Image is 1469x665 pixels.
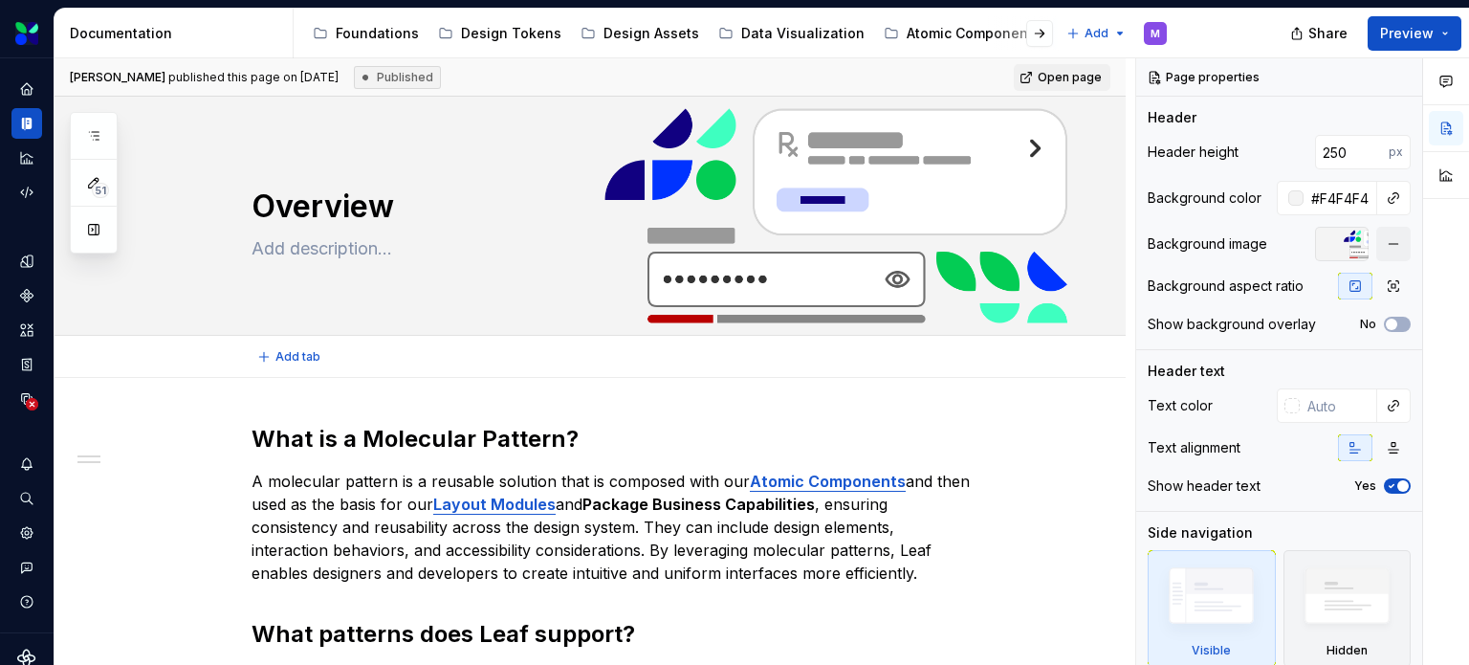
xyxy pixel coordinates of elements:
a: Layout Modules [433,495,556,514]
div: M [1151,26,1160,41]
span: [PERSON_NAME] [70,70,165,84]
div: Header height [1148,143,1239,162]
div: Background image [1148,234,1267,254]
div: Text alignment [1148,438,1240,457]
strong: Package Business Capabilities [582,495,815,514]
a: Analytics [11,143,42,173]
div: Documentation [70,24,285,43]
a: Storybook stories [11,349,42,380]
h2: What patterns does Leaf support? [252,619,975,650]
div: Header [1148,108,1196,127]
div: Design Assets [603,24,699,43]
button: Contact support [11,552,42,583]
p: px [1389,144,1403,160]
a: Documentation [11,108,42,139]
textarea: Overview [248,184,971,230]
div: Published [354,66,441,89]
img: 6e787e26-f4c0-4230-8924-624fe4a2d214.png [15,22,38,45]
div: Data Visualization [741,24,865,43]
div: Visible [1192,643,1231,658]
a: Assets [11,315,42,345]
div: Text color [1148,396,1213,415]
a: Atomic Components [876,18,1048,49]
div: Page tree [305,14,1057,53]
a: Data sources [11,384,42,414]
div: Side navigation [1148,523,1253,543]
a: Settings [11,518,42,548]
button: Notifications [11,449,42,479]
a: Components [11,280,42,311]
p: A molecular pattern is a reusable solution that is composed with our and then used as the basis f... [252,470,975,585]
a: Design Tokens [430,18,569,49]
div: Background aspect ratio [1148,277,1304,296]
div: Foundations [336,24,419,43]
div: Design Tokens [461,24,561,43]
a: Data Visualization [711,18,872,49]
button: Add tab [252,344,329,370]
label: Yes [1354,478,1376,494]
div: Show background overlay [1148,315,1316,334]
a: Code automation [11,177,42,208]
h2: What is a Molecular Pattern? [252,424,975,454]
span: Open page [1038,70,1102,85]
div: Background color [1148,188,1261,208]
input: Auto [1315,135,1389,169]
div: Show header text [1148,477,1261,496]
a: Atomic Components [750,472,906,491]
span: Preview [1380,24,1434,43]
span: Share [1308,24,1348,43]
input: Auto [1304,181,1377,215]
button: Share [1281,16,1360,51]
span: published this page on [DATE] [70,70,339,85]
div: Header text [1148,362,1225,381]
button: Search ⌘K [11,483,42,514]
button: Preview [1368,16,1461,51]
a: Open page [1014,64,1110,91]
label: No [1360,317,1376,332]
a: Design tokens [11,246,42,277]
button: Add [1061,20,1132,47]
span: Add tab [275,349,320,365]
div: Hidden [1326,643,1368,658]
a: Foundations [305,18,427,49]
a: Design Assets [573,18,707,49]
a: Home [11,74,42,104]
div: Atomic Components [907,24,1041,43]
span: Add [1085,26,1108,41]
span: 51 [92,183,109,198]
input: Auto [1300,388,1377,423]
